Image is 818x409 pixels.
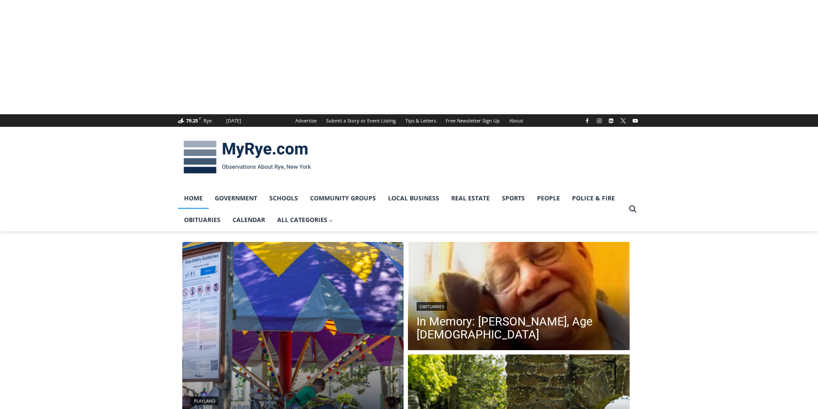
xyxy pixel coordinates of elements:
[291,114,321,127] a: Advertise
[382,187,445,209] a: Local Business
[277,215,333,225] span: All Categories
[263,187,304,209] a: Schools
[401,114,441,127] a: Tips & Letters
[618,116,628,126] a: X
[178,209,226,231] a: Obituaries
[606,116,616,126] a: Linkedin
[630,116,640,126] a: YouTube
[441,114,504,127] a: Free Newsletter Sign Up
[178,187,625,231] nav: Primary Navigation
[226,209,271,231] a: Calendar
[304,187,382,209] a: Community Groups
[496,187,531,209] a: Sports
[178,187,209,209] a: Home
[186,117,198,124] span: 79.25
[625,201,640,217] button: View Search Form
[531,187,566,209] a: People
[504,114,528,127] a: About
[209,187,263,209] a: Government
[204,117,212,125] div: Rye
[417,302,447,311] a: Obituaries
[226,117,241,125] div: [DATE]
[291,114,528,127] nav: Secondary Navigation
[582,116,592,126] a: Facebook
[417,315,621,341] a: In Memory: [PERSON_NAME], Age [DEMOGRAPHIC_DATA]
[321,114,401,127] a: Submit a Story or Event Listing
[199,116,201,121] span: F
[178,135,317,180] img: MyRye.com
[566,187,621,209] a: Police & Fire
[594,116,605,126] a: Instagram
[271,209,339,231] a: All Categories
[445,187,496,209] a: Real Estate
[408,242,630,353] img: Obituary - Patrick Albert Auriemma
[191,396,218,405] a: Playland
[408,242,630,353] a: Read More In Memory: Patrick A. Auriemma Jr., Age 70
